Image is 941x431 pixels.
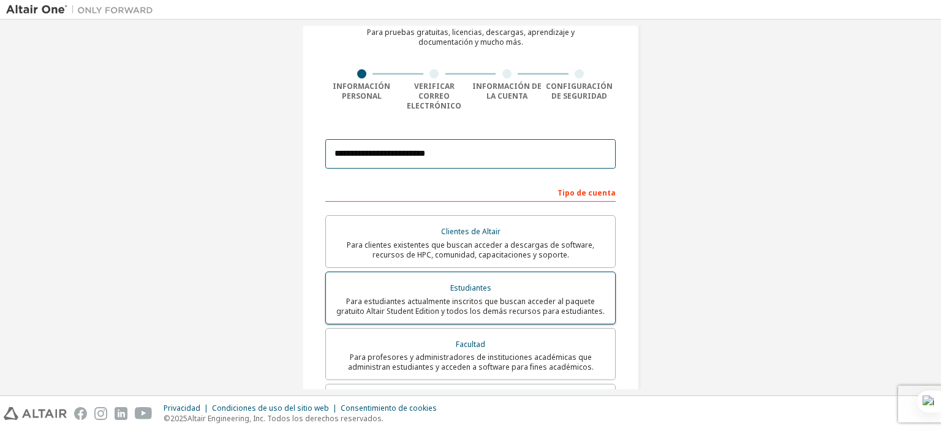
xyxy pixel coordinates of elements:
img: linkedin.svg [115,407,127,420]
font: Para profesores y administradores de instituciones académicas que administran estudiantes y acced... [348,352,594,372]
font: Para clientes existentes que buscan acceder a descargas de software, recursos de HPC, comunidad, ... [347,240,594,260]
font: documentación y mucho más. [418,37,523,47]
font: Información de la cuenta [472,81,542,101]
img: youtube.svg [135,407,153,420]
font: Para pruebas gratuitas, licencias, descargas, aprendizaje y [367,27,575,37]
font: Altair Engineering, Inc. Todos los derechos reservados. [187,413,384,424]
font: Estudiantes [450,283,491,293]
font: Verificar correo electrónico [407,81,461,111]
font: Información personal [333,81,390,101]
font: Consentimiento de cookies [341,403,437,413]
font: Para estudiantes actualmente inscritos que buscan acceder al paquete gratuito Altair Student Edit... [336,296,605,316]
font: Tipo de cuenta [557,188,616,198]
img: instagram.svg [94,407,107,420]
img: facebook.svg [74,407,87,420]
font: 2025 [170,413,187,424]
img: Altair Uno [6,4,159,16]
font: Facultad [456,339,485,349]
font: © [164,413,170,424]
img: altair_logo.svg [4,407,67,420]
font: Privacidad [164,403,200,413]
font: Condiciones de uso del sitio web [212,403,329,413]
font: Configuración de seguridad [546,81,613,101]
font: Clientes de Altair [441,226,501,237]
